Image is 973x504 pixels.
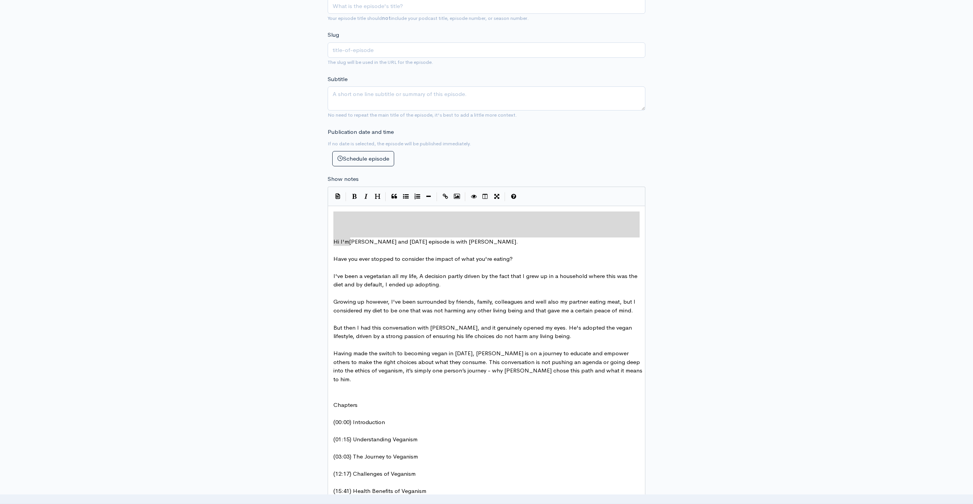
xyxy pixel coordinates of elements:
span: (00:00) Introduction [333,418,385,426]
i: | [437,192,437,201]
i: | [346,192,346,201]
label: Show notes [328,175,359,184]
button: Insert Horizontal Line [423,191,434,202]
i: | [465,192,466,201]
small: The slug will be used in the URL for the episode. [328,59,433,65]
button: Create Link [440,191,451,202]
span: Have you ever stopped to consider the impact of what you're eating? [333,255,513,262]
span: (15:41) Health Benefits of Veganism [333,487,426,494]
button: Italic [360,191,372,202]
button: Bold [349,191,360,202]
button: Numbered List [411,191,423,202]
label: Publication date and time [328,128,394,137]
span: I've been a vegetarian all my life, A decision partly driven by the fact that I grew up in a hous... [333,272,639,288]
span: Chapters [333,401,357,408]
span: (01:15) Understanding Veganism [333,436,417,443]
i: | [505,192,505,201]
span: Hi I'm [333,238,349,245]
button: Toggle Preview [468,191,479,202]
button: Insert Show Notes Template [332,190,343,202]
small: If no date is selected, the episode will be published immediately. [328,140,471,147]
strong: not [382,15,391,21]
button: Schedule episode [332,151,394,167]
span: But then I had this conversation with [PERSON_NAME], and it genuinely opened my eyes. He's adopte... [333,324,634,340]
button: Insert Image [451,191,463,202]
input: title-of-episode [328,42,645,58]
label: Subtitle [328,75,348,84]
button: Heading [372,191,383,202]
button: Markdown Guide [508,191,519,202]
label: Slug [328,31,339,39]
button: Toggle Fullscreen [491,191,502,202]
button: Quote [388,191,400,202]
span: Having made the switch to becoming vegan in [DATE], [PERSON_NAME] is on a journey to educate and ... [333,350,644,383]
span: Growing up however, I've been surrounded by friends, family, colleagues and well also my partner ... [333,298,637,314]
small: No need to repeat the main title of the episode, it's best to add a little more context. [328,112,517,118]
span: [PERSON_NAME] and [DATE] episode is with [PERSON_NAME]. [333,238,518,245]
span: (12:17) Challenges of Veganism [333,470,416,477]
small: Your episode title should include your podcast title, episode number, or season number. [328,15,529,21]
button: Toggle Side by Side [479,191,491,202]
button: Generic List [400,191,411,202]
span: (03:03) The Journey to Veganism [333,453,418,460]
